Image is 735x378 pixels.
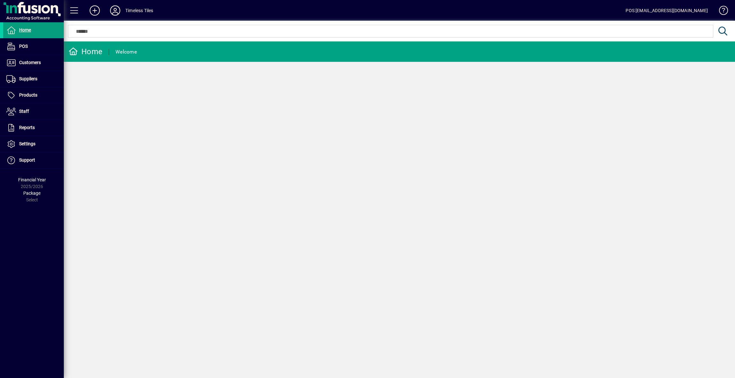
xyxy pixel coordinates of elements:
[19,27,31,33] span: Home
[125,5,153,16] div: Timeless Tiles
[19,125,35,130] span: Reports
[19,109,29,114] span: Staff
[3,87,64,103] a: Products
[18,177,46,182] span: Financial Year
[19,157,35,163] span: Support
[3,104,64,120] a: Staff
[23,191,41,196] span: Package
[3,71,64,87] a: Suppliers
[626,5,708,16] div: POS [EMAIL_ADDRESS][DOMAIN_NAME]
[19,44,28,49] span: POS
[85,5,105,16] button: Add
[3,55,64,71] a: Customers
[115,47,137,57] div: Welcome
[19,92,37,98] span: Products
[19,76,37,81] span: Suppliers
[19,60,41,65] span: Customers
[3,136,64,152] a: Settings
[105,5,125,16] button: Profile
[3,39,64,55] a: POS
[69,47,102,57] div: Home
[714,1,727,22] a: Knowledge Base
[19,141,35,146] span: Settings
[3,152,64,168] a: Support
[3,120,64,136] a: Reports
